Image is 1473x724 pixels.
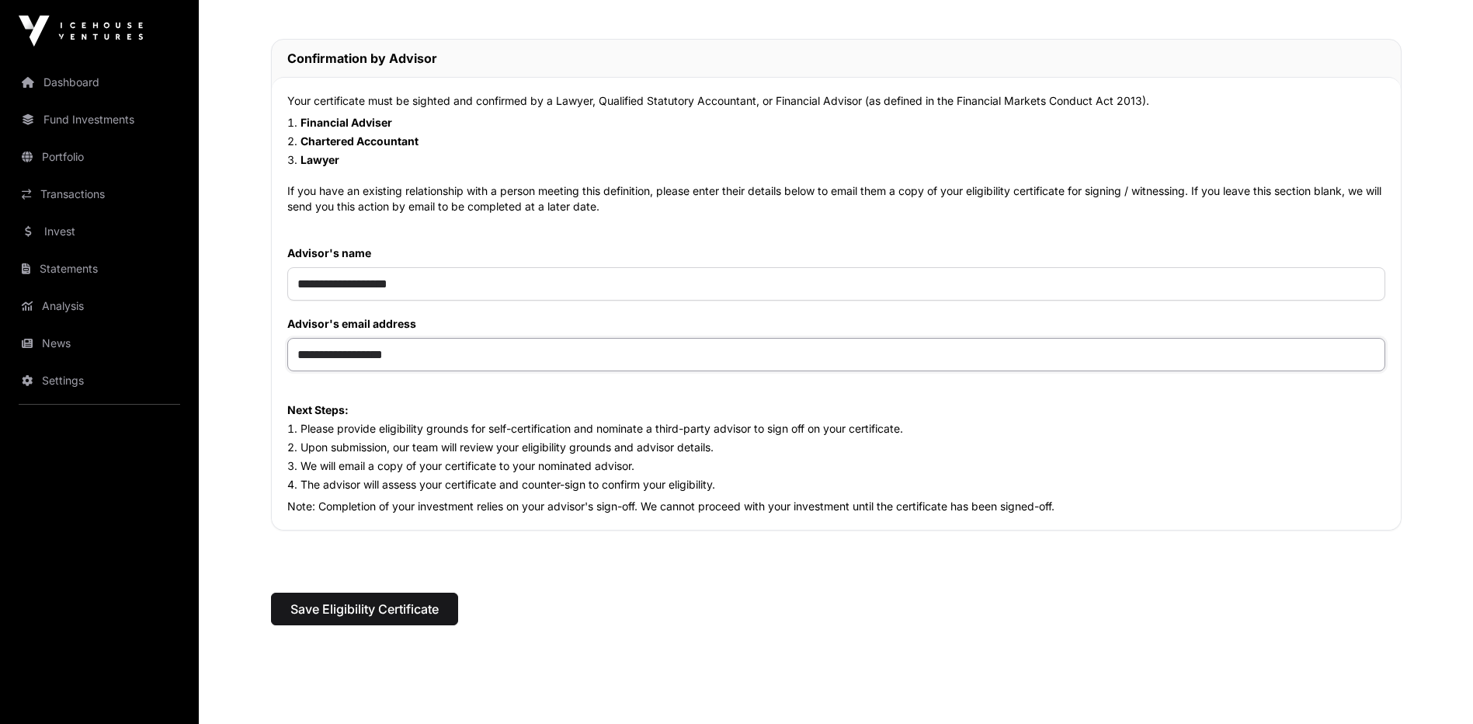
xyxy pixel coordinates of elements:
[1395,649,1473,724] iframe: Chat Widget
[287,403,349,416] strong: Next Steps:
[12,65,186,99] a: Dashboard
[287,477,1385,493] li: The advisor will assess your certificate and counter-sign to confirm your eligibility.
[12,289,186,323] a: Analysis
[287,183,1385,214] p: If you have an existing relationship with a person meeting this definition, please enter their de...
[287,49,1385,68] h2: Confirmation by Advisor
[287,316,1385,332] label: Advisor's email address
[12,140,186,174] a: Portfolio
[287,421,1385,437] li: Please provide eligibility grounds for self-certification and nominate a third-party advisor to s...
[12,252,186,286] a: Statements
[12,103,186,137] a: Fund Investments
[12,326,186,360] a: News
[301,116,392,129] strong: Financial Adviser
[287,458,1385,474] li: We will email a copy of your certificate to your nominated advisor.
[287,245,1385,261] label: Advisor's name
[301,153,339,166] strong: Lawyer
[19,16,143,47] img: Icehouse Ventures Logo
[287,93,1385,109] p: Your certificate must be sighted and confirmed by a Lawyer, Qualified Statutory Accountant, or Fi...
[287,499,1385,514] p: Note: Completion of your investment relies on your advisor's sign-off. We cannot proceed with you...
[290,600,439,618] span: Save Eligibility Certificate
[301,134,419,148] strong: Chartered Accountant
[271,593,458,625] button: Save Eligibility Certificate
[12,364,186,398] a: Settings
[12,214,186,249] a: Invest
[12,177,186,211] a: Transactions
[287,440,1385,455] li: Upon submission, our team will review your eligibility grounds and advisor details.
